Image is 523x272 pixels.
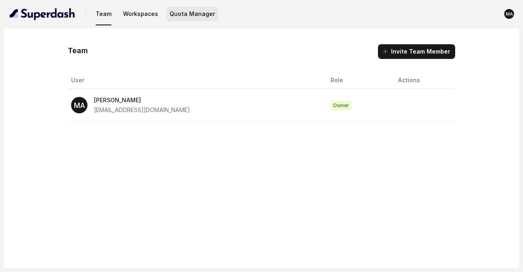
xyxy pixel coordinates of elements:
[74,101,85,110] text: MA
[120,7,161,21] button: Workspaces
[324,72,391,89] th: Role
[166,7,218,21] button: Quota Manager
[506,11,513,17] text: MA
[92,7,115,21] button: Team
[94,106,190,113] span: [EMAIL_ADDRESS][DOMAIN_NAME]
[10,7,76,20] img: light.svg
[378,44,455,59] button: Invite Team Member
[391,72,455,89] th: Actions
[94,95,190,105] p: [PERSON_NAME]
[68,72,324,89] th: User
[331,101,351,110] span: Owner
[68,44,88,57] h1: Team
